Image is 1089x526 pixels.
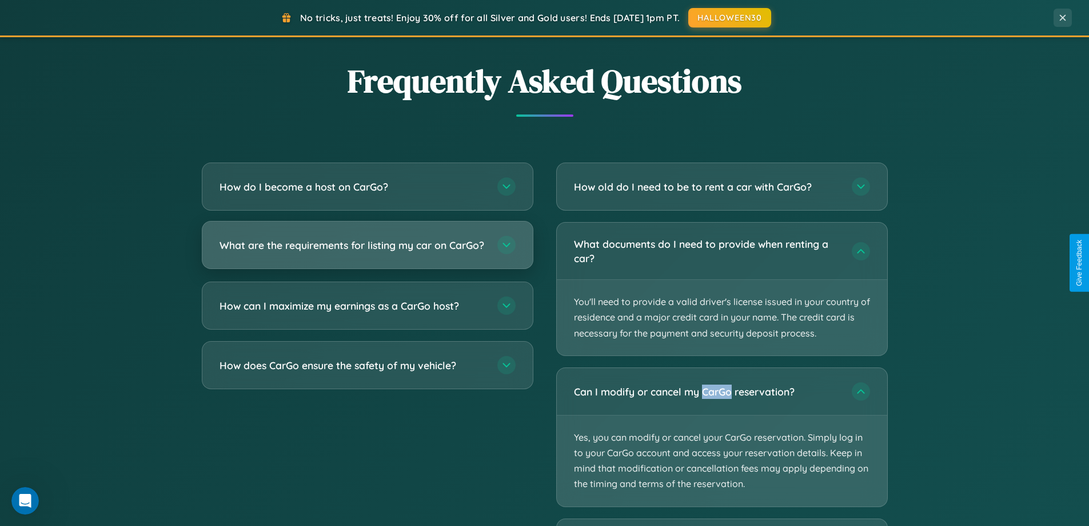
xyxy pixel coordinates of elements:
button: HALLOWEEN30 [688,8,771,27]
h3: How can I maximize my earnings as a CarGo host? [220,299,486,313]
h3: What are the requirements for listing my car on CarGo? [220,238,486,252]
h3: How old do I need to be to rent a car with CarGo? [574,180,840,194]
div: Give Feedback [1075,240,1083,286]
h3: Can I modify or cancel my CarGo reservation? [574,385,840,399]
p: Yes, you can modify or cancel your CarGo reservation. Simply log in to your CarGo account and acc... [557,416,887,507]
iframe: Intercom live chat [11,487,39,515]
h3: What documents do I need to provide when renting a car? [574,237,840,265]
h3: How do I become a host on CarGo? [220,180,486,194]
p: You'll need to provide a valid driver's license issued in your country of residence and a major c... [557,280,887,355]
h2: Frequently Asked Questions [202,59,888,103]
span: No tricks, just treats! Enjoy 30% off for all Silver and Gold users! Ends [DATE] 1pm PT. [300,12,680,23]
h3: How does CarGo ensure the safety of my vehicle? [220,358,486,373]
